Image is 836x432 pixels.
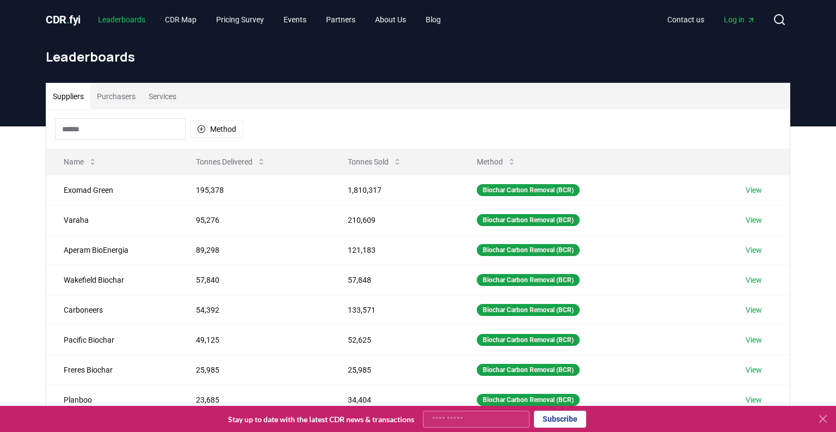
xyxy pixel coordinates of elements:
div: Biochar Carbon Removal (BCR) [477,214,580,226]
td: 195,378 [179,175,330,205]
div: Biochar Carbon Removal (BCR) [477,274,580,286]
a: CDR Map [156,10,205,29]
div: Biochar Carbon Removal (BCR) [477,184,580,196]
button: Method [190,120,243,138]
button: Method [468,151,525,173]
button: Name [55,151,106,173]
a: CDR.fyi [46,12,81,27]
span: CDR fyi [46,13,81,26]
a: About Us [366,10,415,29]
a: Contact us [659,10,713,29]
div: Biochar Carbon Removal (BCR) [477,304,580,316]
button: Suppliers [46,83,90,109]
td: Aperam BioEnergia [46,235,179,265]
td: Planboo [46,385,179,415]
a: View [746,275,762,285]
div: Biochar Carbon Removal (BCR) [477,334,580,346]
td: 121,183 [330,235,459,265]
td: Varaha [46,205,179,235]
div: Biochar Carbon Removal (BCR) [477,364,580,376]
td: 57,848 [330,265,459,295]
a: Log in [715,10,764,29]
td: 54,392 [179,295,330,325]
td: 23,685 [179,385,330,415]
a: View [746,185,762,196]
button: Purchasers [90,83,142,109]
td: 133,571 [330,295,459,325]
td: 49,125 [179,325,330,355]
a: Events [275,10,315,29]
td: 25,985 [179,355,330,385]
a: View [746,364,762,375]
button: Tonnes Sold [339,151,410,173]
div: Biochar Carbon Removal (BCR) [477,244,580,256]
div: Biochar Carbon Removal (BCR) [477,394,580,406]
td: 210,609 [330,205,459,235]
td: 1,810,317 [330,175,459,205]
nav: Main [659,10,764,29]
button: Tonnes Delivered [187,151,274,173]
a: Blog [417,10,450,29]
span: . [66,13,70,26]
td: 95,276 [179,205,330,235]
td: 57,840 [179,265,330,295]
td: 34,404 [330,385,459,415]
button: Services [142,83,183,109]
td: 52,625 [330,325,459,355]
td: Pacific Biochar [46,325,179,355]
a: Pricing Survey [207,10,273,29]
td: Exomad Green [46,175,179,205]
h1: Leaderboards [46,48,790,65]
a: Partners [317,10,364,29]
a: View [746,305,762,315]
a: View [746,394,762,405]
a: View [746,215,762,226]
td: Carboneers [46,295,179,325]
td: 25,985 [330,355,459,385]
td: Wakefield Biochar [46,265,179,295]
a: Leaderboards [89,10,154,29]
span: Log in [724,14,755,25]
nav: Main [89,10,450,29]
td: Freres Biochar [46,355,179,385]
td: 89,298 [179,235,330,265]
a: View [746,334,762,345]
a: View [746,245,762,255]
